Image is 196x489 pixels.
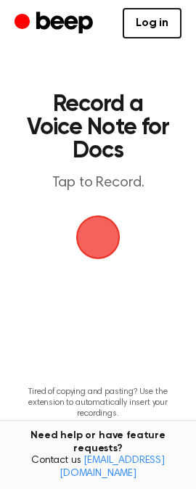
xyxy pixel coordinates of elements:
p: Tap to Record. [26,174,170,192]
img: Beep Logo [76,215,120,259]
a: [EMAIL_ADDRESS][DOMAIN_NAME] [60,456,165,479]
p: Tired of copying and pasting? Use the extension to automatically insert your recordings. [12,387,184,419]
a: Beep [15,9,97,38]
span: Contact us [9,455,187,480]
h1: Record a Voice Note for Docs [26,93,170,163]
a: Log in [123,8,181,38]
